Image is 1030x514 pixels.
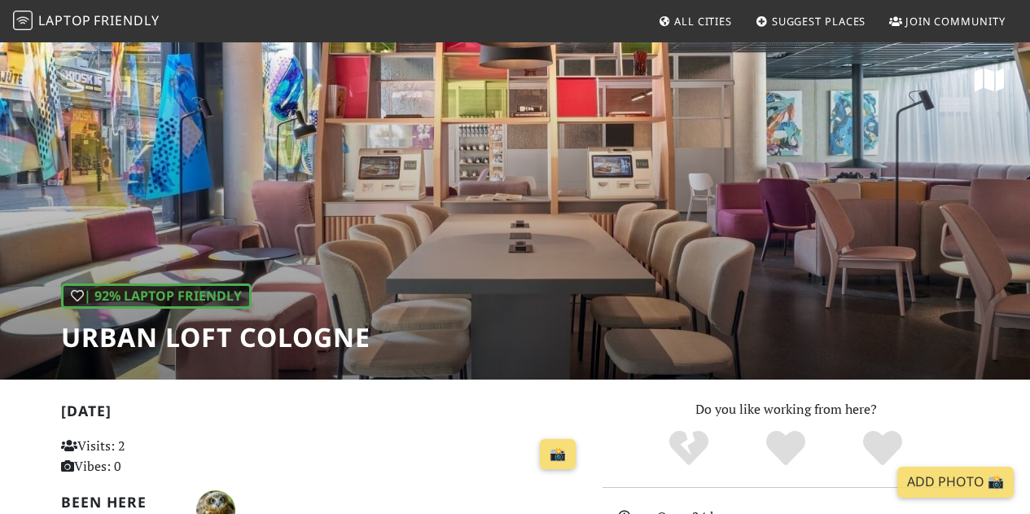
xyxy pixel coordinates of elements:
span: Suggest Places [772,14,866,29]
a: Suggest Places [749,7,873,36]
div: No [641,428,738,469]
h2: [DATE] [61,402,583,426]
p: Visits: 2 Vibes: 0 [61,436,222,477]
div: Definitely! [834,428,931,469]
a: Add Photo 📸 [897,467,1014,498]
h2: Been here [61,494,177,511]
a: 📸 [540,439,576,470]
a: Join Community [883,7,1012,36]
span: Join Community [905,14,1006,29]
h1: URBAN LOFT Cologne [61,322,370,353]
a: LaptopFriendly LaptopFriendly [13,7,160,36]
div: Yes [738,428,835,469]
img: LaptopFriendly [13,11,33,30]
a: All Cities [651,7,739,36]
p: Do you like working from here? [603,399,970,420]
span: Laptop [38,11,91,29]
span: Friendly [94,11,159,29]
span: All Cities [674,14,732,29]
div: | 92% Laptop Friendly [61,283,252,310]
